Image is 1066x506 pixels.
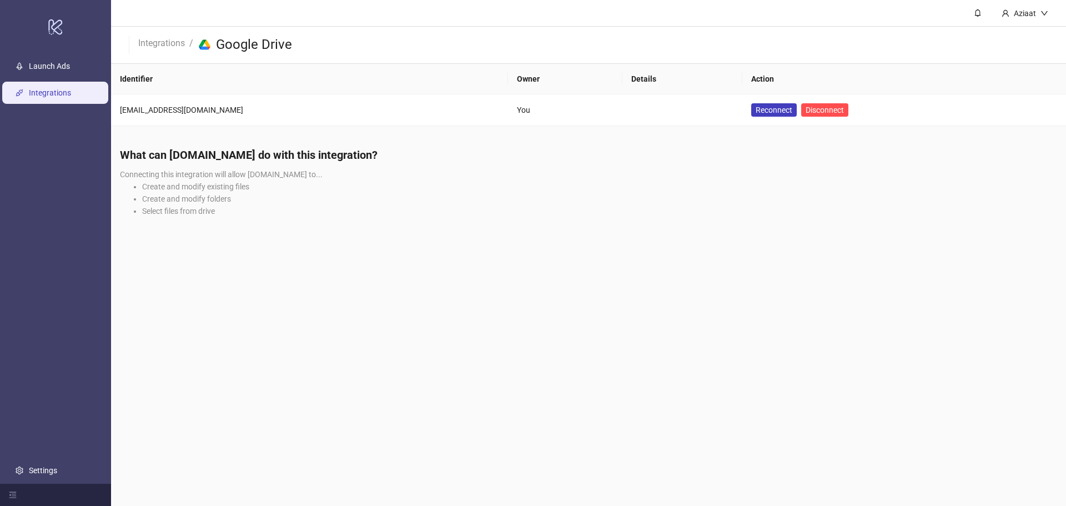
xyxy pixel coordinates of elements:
[142,193,1057,205] li: Create and modify folders
[742,64,1066,94] th: Action
[622,64,743,94] th: Details
[120,104,499,116] div: [EMAIL_ADDRESS][DOMAIN_NAME]
[29,466,57,475] a: Settings
[142,205,1057,217] li: Select files from drive
[806,106,844,114] span: Disconnect
[189,36,193,54] li: /
[756,106,792,114] span: Reconnect
[517,104,613,116] div: You
[120,170,323,179] span: Connecting this integration will allow [DOMAIN_NAME] to...
[216,36,292,54] h3: Google Drive
[508,64,622,94] th: Owner
[751,103,797,117] button: Reconnect
[1040,9,1048,17] span: down
[111,64,508,94] th: Identifier
[142,181,1057,193] li: Create and modify existing files
[29,62,70,71] a: Launch Ads
[29,88,71,97] a: Integrations
[974,9,982,17] span: bell
[1002,9,1009,17] span: user
[9,491,17,499] span: menu-fold
[801,103,848,117] button: Disconnect
[1009,7,1040,19] div: Aziaat
[120,147,1057,163] h4: What can [DOMAIN_NAME] do with this integration?
[136,36,187,48] a: Integrations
